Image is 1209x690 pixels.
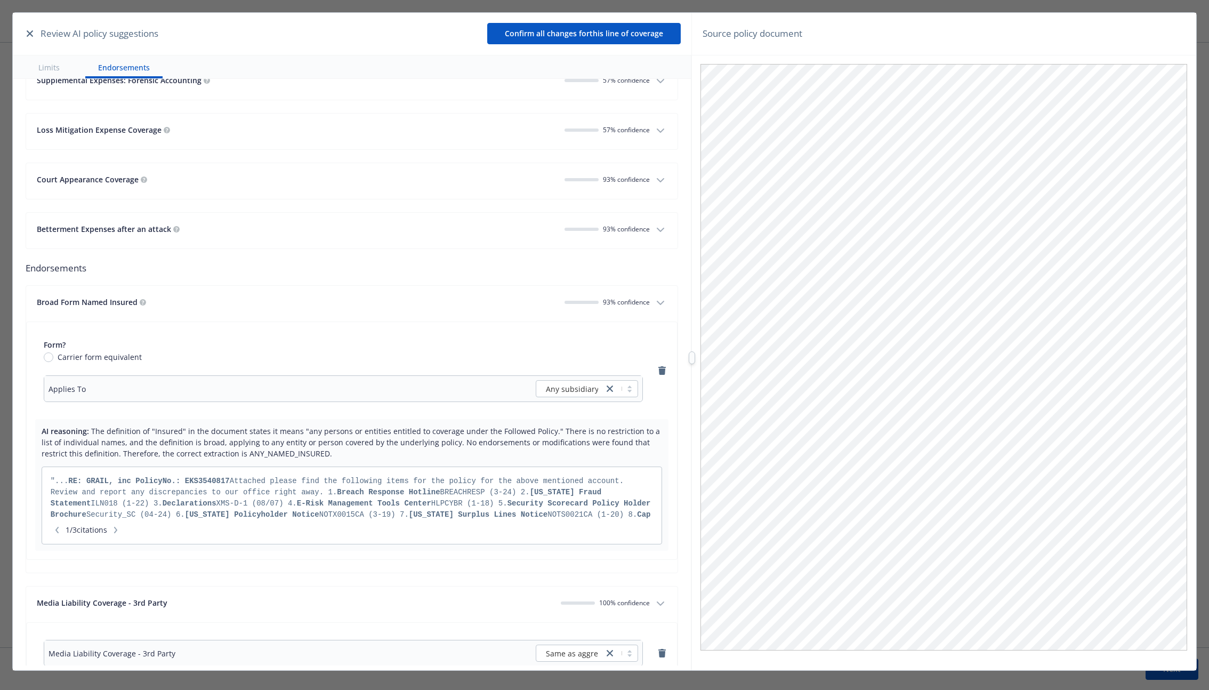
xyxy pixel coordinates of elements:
[26,114,678,149] button: Loss Mitigation Expense Coverage57% confidence
[135,477,229,485] strong: PolicyNo.: EKS3540817
[409,510,547,519] strong: [US_STATE] Surplus Lines Notice
[41,27,158,41] span: Review AI policy suggestions
[163,499,216,508] strong: Declarations
[51,476,654,520] div: "... ..."
[599,598,650,607] span: 100 % confidence
[26,64,678,100] button: Supplemental Expenses: Forensic Accounting57% confidence
[603,647,616,660] a: close
[542,648,598,659] span: Same as aggregate limit
[487,23,681,44] button: Confirm all changes forthis line of coverage
[37,297,138,307] span: Broad Form Named Insured
[26,163,678,199] button: Court Appearance Coverage93% confidence
[603,382,616,395] a: close
[37,598,167,608] span: Media Liability Coverage - 3rd Party
[37,174,139,184] span: Court Appearance Coverage
[37,125,162,135] span: Loss Mitigation Expense Coverage
[44,340,66,350] span: Form?
[26,587,678,622] button: Media Liability Coverage - 3rd Party100% confidence
[42,426,660,459] span: The definition of "Insured" in the document states it means "any persons or entities entitled to ...
[44,352,53,362] input: Carrier form equivalent
[703,27,802,41] span: Source policy document
[26,213,678,248] button: Betterment Expenses after an attack93% confidence
[49,383,86,395] div: Applies To
[85,55,163,78] button: Endorsements
[26,55,72,78] button: Limits
[42,426,89,436] span: AI reasoning:
[546,383,652,395] span: Any subsidiary, associated, affiliated, allied or acquired company or corporation (including subs...
[603,175,650,184] span: 93 % confidence
[58,351,142,363] span: Carrier form equivalent
[51,524,122,535] span: 1 / 3 citations
[337,488,440,496] strong: Breach Response Hotline
[185,510,319,519] strong: [US_STATE] Policyholder Notice
[603,125,650,134] span: 57 % confidence
[603,76,650,85] span: 57 % confidence
[37,224,171,234] span: Betterment Expenses after an attack
[297,499,431,508] strong: E-Risk Management Tools Center
[37,75,201,85] span: Supplemental Expenses: Forensic Accounting
[26,262,679,275] span: Endorsements
[26,286,678,322] button: Broad Form Named Insured93% confidence
[546,648,632,659] span: Same as aggregate limit
[603,298,650,307] span: 93 % confidence
[603,224,650,234] span: 93 % confidence
[49,648,175,659] div: Media Liability Coverage - 3rd Party
[542,383,598,395] span: Any subsidiary, associated, affiliated, allied or acquired company or corporation (including subs...
[68,477,131,485] strong: RE: GRAIL, inc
